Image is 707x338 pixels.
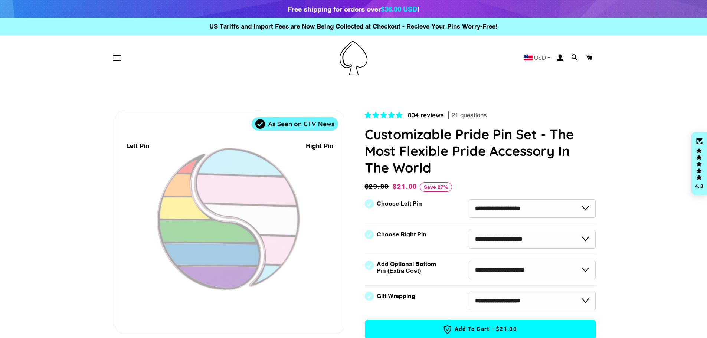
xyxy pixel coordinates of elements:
[340,41,367,75] img: Pin-Ace
[377,293,415,299] label: Gift Wrapping
[534,55,546,60] span: USD
[691,132,707,195] div: Click to open Judge.me floating reviews tab
[377,231,426,238] label: Choose Right Pin
[288,4,419,14] div: Free shipping for orders over !
[376,325,585,334] span: Add to Cart —
[365,181,391,192] span: $29.00
[365,126,596,176] h1: Customizable Pride Pin Set - The Most Flexible Pride Accessory In The World
[420,182,452,192] span: Save 27%
[496,325,517,333] span: $21.00
[452,111,487,120] span: 21 questions
[377,261,439,274] label: Add Optional Bottom Pin (Extra Cost)
[306,141,333,151] div: Right Pin
[393,183,417,190] span: $21.00
[365,111,404,119] span: 4.83 stars
[695,184,704,188] div: 4.8
[115,111,344,334] div: 1 / 7
[377,200,422,207] label: Choose Left Pin
[381,5,417,13] span: $36.00 USD
[408,111,443,119] span: 804 reviews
